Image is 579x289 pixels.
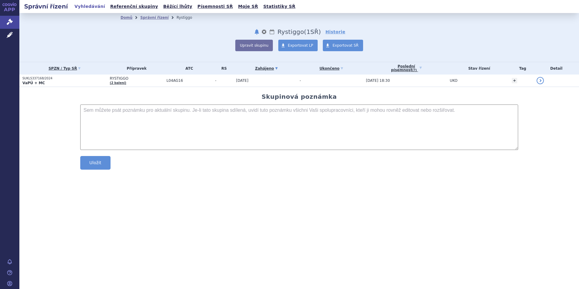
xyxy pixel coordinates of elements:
[299,64,363,73] a: Ukončeno
[254,28,260,35] button: notifikace
[110,76,164,81] span: RYSTIGGO
[326,29,346,35] a: Historie
[80,156,111,170] button: Uložit
[288,43,313,48] span: Exportovat LP
[323,40,363,51] a: Exportovat SŘ
[366,62,447,75] a: Poslednípísemnost(?)
[22,76,107,81] p: SUKLS337168/2024
[450,78,457,83] span: UKO
[512,78,517,83] a: +
[509,62,534,75] th: Tag
[299,78,301,83] span: -
[269,28,275,35] a: Lhůty
[277,28,304,35] span: Rystiggo
[333,43,359,48] span: Exportovat SŘ
[261,2,297,11] a: Statistiky SŘ
[19,2,73,11] h2: Správní řízení
[107,62,164,75] th: Přípravek
[140,15,169,20] a: Správní řízení
[167,78,212,83] span: L04AG16
[447,62,508,75] th: Stav řízení
[121,15,132,20] a: Domů
[278,40,318,51] a: Exportovat LP
[108,2,160,11] a: Referenční skupiny
[306,28,310,35] span: 1
[73,2,107,11] a: Vyhledávání
[366,78,390,83] span: [DATE] 18:30
[196,2,235,11] a: Písemnosti SŘ
[537,77,544,84] a: detail
[235,40,273,51] button: Upravit skupinu
[412,68,417,72] abbr: (?)
[177,13,200,22] li: Rystiggo
[110,81,126,85] a: (2 balení)
[304,28,321,35] span: ( SŘ)
[164,62,212,75] th: ATC
[261,28,267,35] button: nastavení
[262,93,337,100] h2: Skupinová poznámka
[212,62,233,75] th: RS
[22,64,107,73] a: SPZN / Typ SŘ
[22,81,45,85] strong: VaPÚ + MC
[161,2,194,11] a: Běžící lhůty
[236,2,260,11] a: Moje SŘ
[236,78,248,83] span: [DATE]
[215,78,233,83] span: -
[236,64,296,73] a: Zahájeno
[534,62,579,75] th: Detail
